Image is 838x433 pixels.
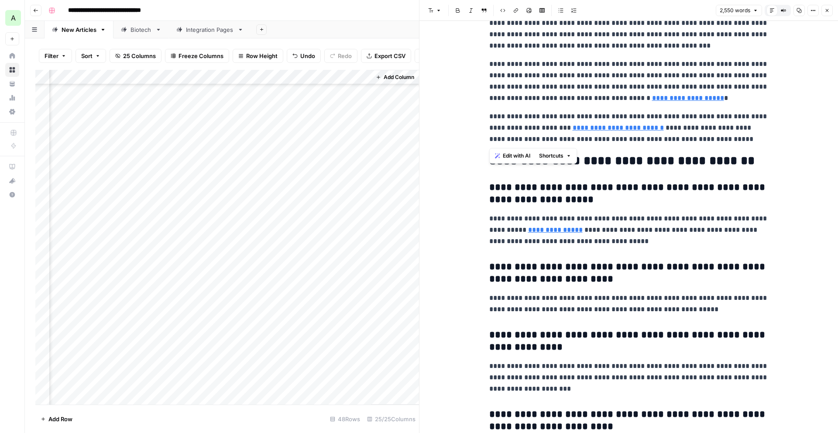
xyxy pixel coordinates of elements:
[720,7,750,14] span: 2,550 words
[131,25,152,34] div: Biotech
[536,150,575,162] button: Shortcuts
[35,412,78,426] button: Add Row
[45,21,113,38] a: New Articles
[179,52,223,60] span: Freeze Columns
[6,174,19,187] div: What's new?
[503,152,530,160] span: Edit with AI
[326,412,364,426] div: 48 Rows
[233,49,283,63] button: Row Height
[5,49,19,63] a: Home
[5,188,19,202] button: Help + Support
[76,49,106,63] button: Sort
[113,21,169,38] a: Biotech
[48,415,72,423] span: Add Row
[5,7,19,29] button: Workspace: Abacum
[5,63,19,77] a: Browse
[361,49,411,63] button: Export CSV
[338,52,352,60] span: Redo
[364,412,419,426] div: 25/25 Columns
[62,25,96,34] div: New Articles
[300,52,315,60] span: Undo
[11,13,16,23] span: A
[123,52,156,60] span: 25 Columns
[287,49,321,63] button: Undo
[372,72,418,83] button: Add Column
[246,52,278,60] span: Row Height
[186,25,234,34] div: Integration Pages
[45,52,58,60] span: Filter
[324,49,357,63] button: Redo
[491,150,534,162] button: Edit with AI
[384,73,414,81] span: Add Column
[5,77,19,91] a: Your Data
[539,152,563,160] span: Shortcuts
[5,160,19,174] a: AirOps Academy
[374,52,405,60] span: Export CSV
[5,174,19,188] button: What's new?
[110,49,161,63] button: 25 Columns
[39,49,72,63] button: Filter
[716,5,762,16] button: 2,550 words
[5,105,19,119] a: Settings
[165,49,229,63] button: Freeze Columns
[81,52,93,60] span: Sort
[169,21,251,38] a: Integration Pages
[5,91,19,105] a: Usage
